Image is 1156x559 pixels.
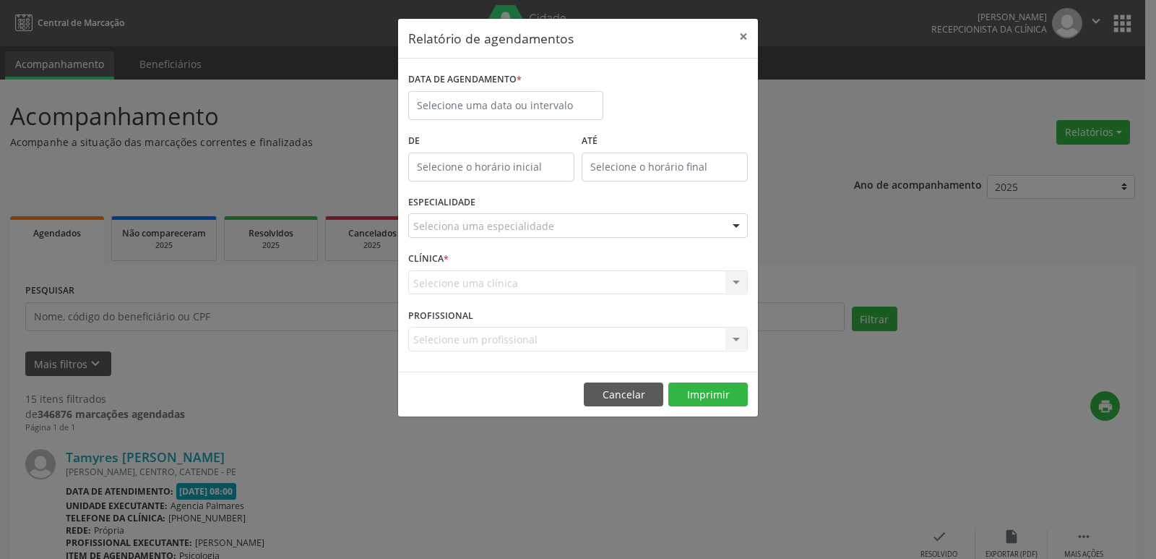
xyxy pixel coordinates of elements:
label: ATÉ [582,130,748,153]
button: Imprimir [668,383,748,407]
button: Close [729,19,758,54]
input: Selecione o horário inicial [408,153,574,182]
label: De [408,130,574,153]
label: DATA DE AGENDAMENTO [408,69,522,91]
input: Selecione uma data ou intervalo [408,91,603,120]
span: Seleciona uma especialidade [413,218,554,234]
h5: Relatório de agendamentos [408,29,574,48]
label: CLÍNICA [408,248,449,270]
label: ESPECIALIDADE [408,192,475,214]
input: Selecione o horário final [582,153,748,182]
button: Cancelar [584,383,663,407]
label: PROFISSIONAL [408,304,473,327]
